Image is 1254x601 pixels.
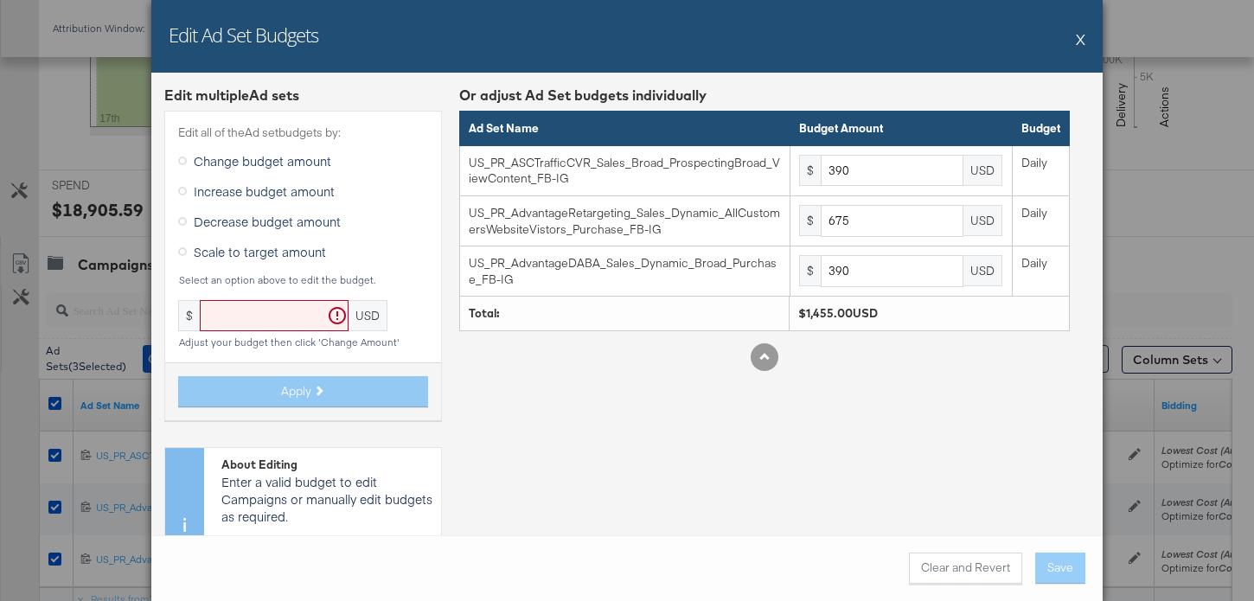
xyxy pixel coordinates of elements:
[169,22,318,48] h2: Edit Ad Set Budgets
[963,205,1002,236] div: USD
[194,243,326,260] span: Scale to target amount
[469,305,780,322] div: Total:
[909,553,1022,584] button: Clear and Revert
[178,336,428,348] div: Adjust your budget then click 'Change Amount'
[178,274,428,286] div: Select an option above to edit the budget.
[164,86,442,105] div: Edit multiple Ad set s
[221,533,279,550] strong: Facebook
[221,473,432,525] p: Enter a valid budget to edit Campaigns or manually edit budgets as required.
[459,86,1070,105] div: Or adjust Ad Set budgets individually
[790,112,1013,146] th: Budget Amount
[469,205,780,237] div: US_PR_AdvantageRetargeting_Sales_Dynamic_AllCustomersWebsiteVistors_Purchase_FB-IG
[798,305,1060,322] div: $1,455.00USD
[221,533,432,585] p: limits you to changing your Campaign budget 4 times per hour.
[221,457,432,473] div: About Editing
[1076,22,1085,56] button: X
[1012,112,1069,146] th: Budget
[963,155,1002,186] div: USD
[194,152,331,169] span: Change budget amount
[178,125,428,141] label: Edit all of the Ad set budgets by:
[799,205,821,236] div: $
[178,300,200,331] div: $
[1012,145,1069,195] td: Daily
[349,300,387,331] div: USD
[1012,246,1069,297] td: Daily
[799,155,821,186] div: $
[194,182,335,200] span: Increase budget amount
[469,255,780,287] div: US_PR_AdvantageDABA_Sales_Dynamic_Broad_Purchase_FB-IG
[194,213,341,230] span: Decrease budget amount
[469,155,780,187] div: US_PR_ASCTrafficCVR_Sales_Broad_ProspectingBroad_ViewContent_FB-IG
[799,255,821,286] div: $
[460,112,790,146] th: Ad Set Name
[963,255,1002,286] div: USD
[1012,196,1069,246] td: Daily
